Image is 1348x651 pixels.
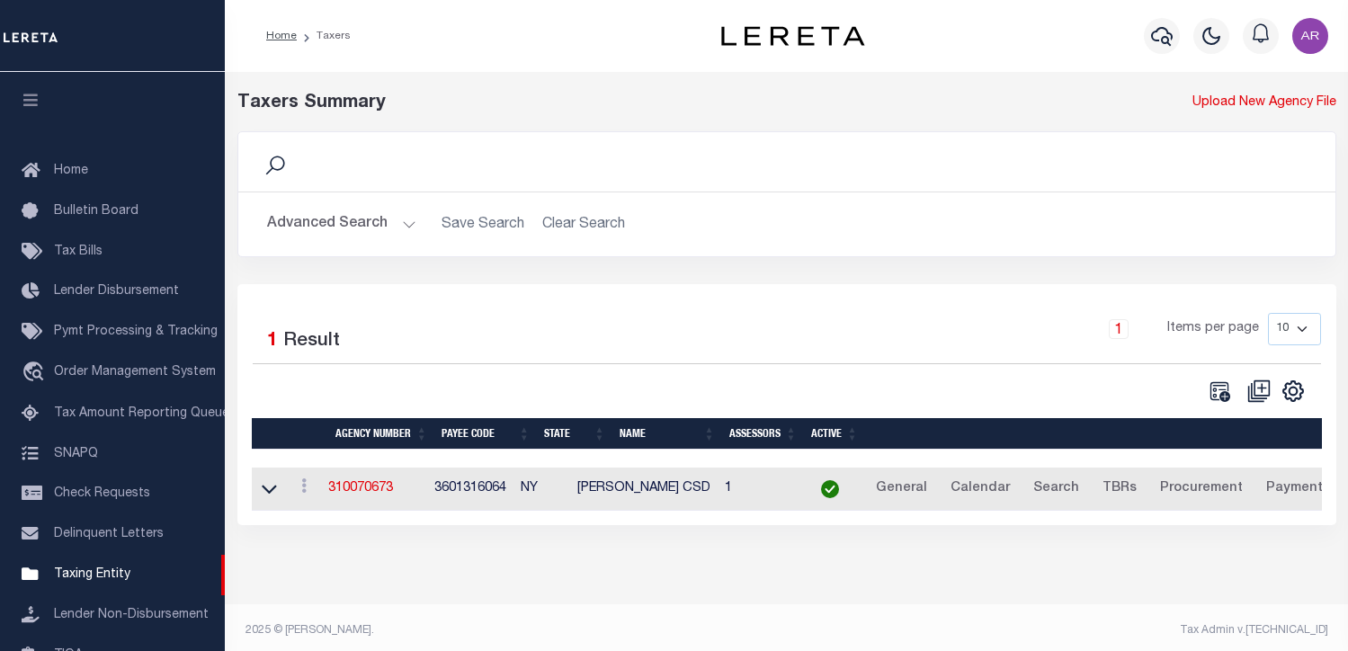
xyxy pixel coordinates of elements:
span: Tax Amount Reporting Queue [54,407,229,420]
a: Home [266,31,297,41]
span: Order Management System [54,366,216,379]
span: 1 [267,332,278,351]
span: SNAPQ [54,447,98,459]
a: Calendar [942,475,1018,504]
span: Check Requests [54,487,150,500]
span: Lender Disbursement [54,285,179,298]
div: Taxers Summary [237,90,1055,117]
span: Tax Bills [54,245,103,258]
span: Home [54,165,88,177]
span: Items per page [1167,319,1259,339]
td: 1 [718,468,799,512]
a: TBRs [1094,475,1145,504]
span: Pymt Processing & Tracking [54,325,218,338]
td: 3601316064 [427,468,513,512]
a: Payments [1258,475,1338,504]
a: Search [1025,475,1087,504]
td: NY [513,468,570,512]
th: Active: activate to sort column ascending [804,418,865,450]
span: Bulletin Board [54,205,138,218]
td: [PERSON_NAME] CSD [570,468,718,512]
th: Payee Code: activate to sort column ascending [434,418,537,450]
span: Delinquent Letters [54,528,164,540]
th: Name: activate to sort column ascending [612,418,722,450]
img: svg+xml;base64,PHN2ZyB4bWxucz0iaHR0cDovL3d3dy53My5vcmcvMjAwMC9zdmciIHBvaW50ZXItZXZlbnRzPSJub25lIi... [1292,18,1328,54]
li: Taxers [297,28,351,44]
img: check-icon-green.svg [821,480,839,498]
th: Agency Number: activate to sort column ascending [328,418,434,450]
img: logo-dark.svg [721,26,865,46]
th: State: activate to sort column ascending [537,418,612,450]
button: Advanced Search [267,207,416,242]
label: Result [283,327,340,356]
a: 1 [1109,319,1129,339]
div: Tax Admin v.[TECHNICAL_ID] [800,622,1328,638]
i: travel_explore [22,361,50,385]
span: Taxing Entity [54,568,130,581]
a: 310070673 [328,482,393,495]
a: Upload New Agency File [1192,94,1336,113]
div: 2025 © [PERSON_NAME]. [232,622,787,638]
span: Lender Non-Disbursement [54,609,209,621]
a: General [868,475,935,504]
th: Assessors: activate to sort column ascending [722,418,804,450]
a: Procurement [1152,475,1251,504]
